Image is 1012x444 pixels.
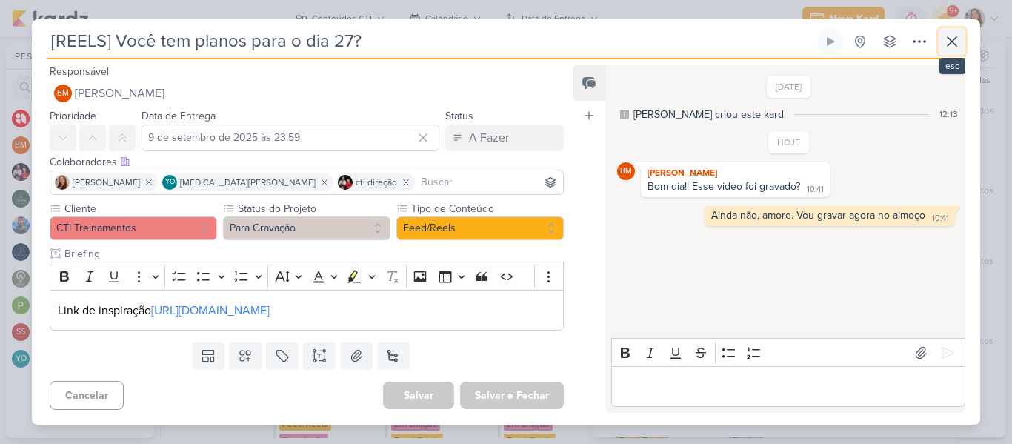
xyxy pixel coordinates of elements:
[162,175,177,190] div: Yasmin Oliveira
[939,107,958,121] div: 12:13
[180,176,316,189] span: [MEDICAL_DATA][PERSON_NAME]
[50,65,109,78] label: Responsável
[825,36,836,47] div: Ligar relógio
[142,125,439,151] input: Select a date
[50,290,564,331] div: Editor editing area: main
[73,176,140,189] span: [PERSON_NAME]
[356,176,397,189] span: cti direção
[47,28,814,55] input: Kard Sem Título
[223,216,390,240] button: Para Gravação
[648,180,800,193] div: Bom dia!! Esse video foi gravado?
[932,213,949,225] div: 10:41
[50,216,217,240] button: CTI Treinamentos
[50,80,564,107] button: BM [PERSON_NAME]
[50,262,564,291] div: Editor toolbar
[611,338,965,367] div: Editor toolbar
[236,201,390,216] label: Status do Projeto
[807,184,824,196] div: 10:41
[617,162,635,180] div: Beth Monteiro
[633,107,784,122] div: [PERSON_NAME] criou este kard
[165,179,175,186] p: YO
[644,165,827,180] div: [PERSON_NAME]
[620,168,632,176] p: BM
[469,129,509,147] div: A Fazer
[396,216,564,240] button: Feed/Reels
[50,381,124,410] button: Cancelar
[50,110,96,122] label: Prioridade
[54,85,72,102] div: Beth Monteiro
[611,366,965,407] div: Editor editing area: main
[445,110,473,122] label: Status
[711,209,925,222] div: Ainda não, amore. Vou gravar agora no almoço
[939,58,965,74] div: esc
[58,302,556,319] p: Link de inspiração
[50,154,564,170] div: Colaboradores
[57,90,69,98] p: BM
[63,201,217,216] label: Cliente
[142,110,216,122] label: Data de Entrega
[151,303,270,318] a: [URL][DOMAIN_NAME]
[55,175,70,190] img: Franciluce Carvalho
[418,173,560,191] input: Buscar
[410,201,564,216] label: Tipo de Conteúdo
[75,85,164,102] span: [PERSON_NAME]
[445,125,564,151] button: A Fazer
[61,246,564,262] input: Texto sem título
[338,175,353,190] img: cti direção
